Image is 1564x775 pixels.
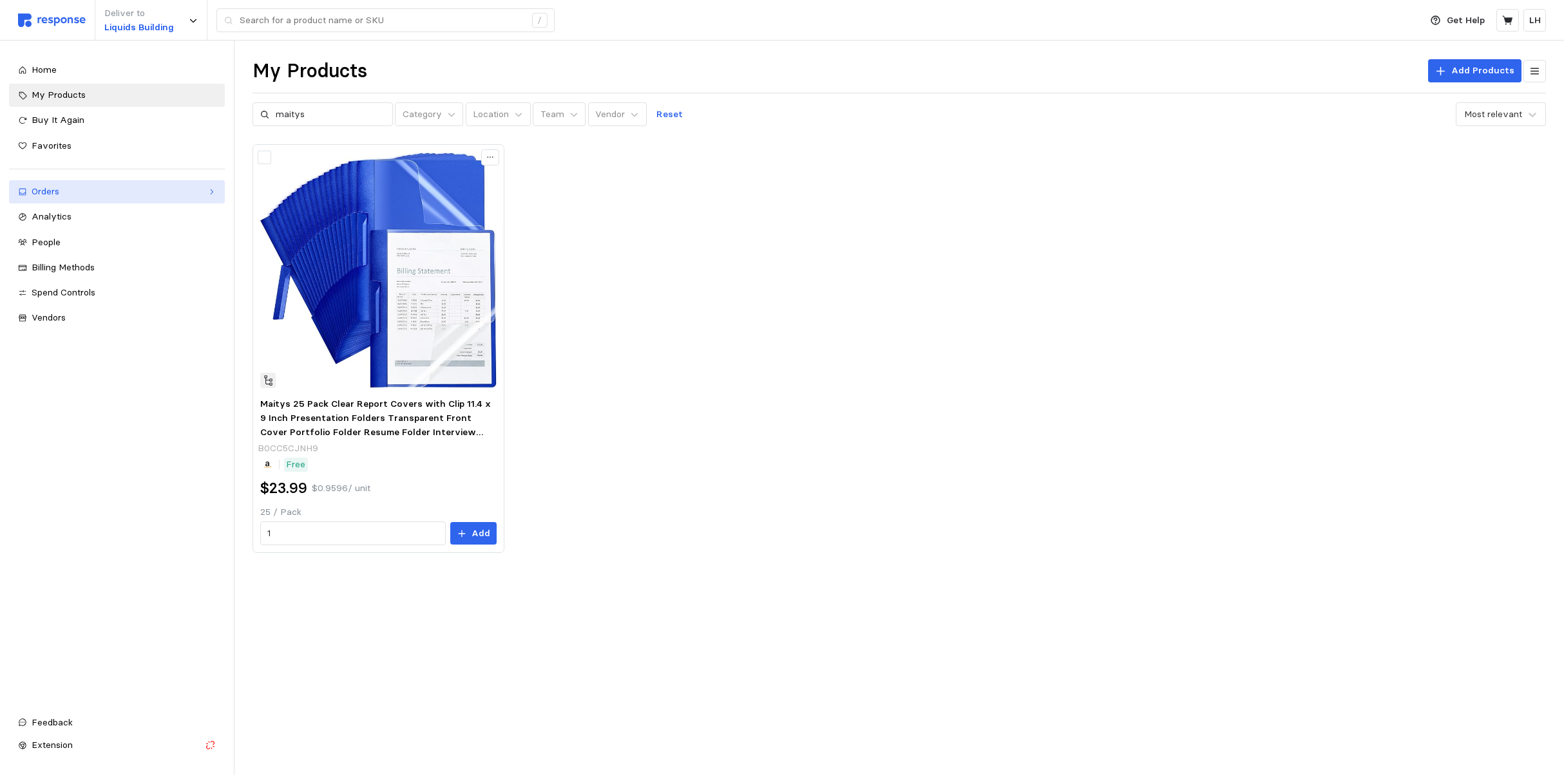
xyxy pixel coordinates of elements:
button: Add [450,522,497,545]
span: Extension [32,739,73,751]
p: Category [403,107,442,122]
h1: My Products [253,59,367,84]
div: / [532,13,548,28]
p: B0CC5CJNH9 [258,442,318,456]
span: People [32,236,61,248]
a: Home [9,59,225,82]
button: Add Products [1428,59,1521,82]
p: LH [1529,14,1541,28]
button: Team [533,102,586,127]
p: Reset [656,107,683,122]
span: Vendors [32,312,66,323]
span: Buy It Again [32,114,84,126]
p: Deliver to [104,6,174,21]
span: Spend Controls [32,286,95,298]
input: Search for a product name or SKU [240,9,525,32]
input: Search [276,103,385,126]
div: Most relevant [1464,107,1522,121]
button: Extension [9,734,225,757]
a: Orders [9,180,225,203]
p: Free [286,458,305,472]
p: Get Help [1447,14,1485,28]
p: Location [473,107,509,122]
a: My Products [9,84,225,107]
span: Favorites [32,140,72,151]
p: Team [540,107,564,122]
span: My Products [32,89,86,100]
p: Liquids Building [104,21,174,35]
img: svg%3e [18,14,86,27]
span: Feedback [32,716,73,728]
button: Location [466,102,531,127]
img: 81EQdrd0S1L._AC_SX679_.jpg [260,152,497,388]
h2: $23.99 [260,478,307,498]
a: Billing Methods [9,256,225,279]
input: Qty [267,522,438,545]
button: Get Help [1423,8,1492,33]
a: Favorites [9,135,225,158]
span: Analytics [32,210,72,222]
a: Analytics [9,205,225,229]
div: Orders [32,185,202,199]
button: Category [395,102,463,127]
a: Buy It Again [9,109,225,132]
button: Vendor [588,102,647,127]
span: Home [32,64,57,75]
p: Add [472,527,490,541]
a: Spend Controls [9,281,225,304]
span: Maitys 25 Pack Clear Report Covers with Clip 11.4 x 9 Inch Presentation Folders Transparent Front... [260,398,491,451]
button: Reset [649,102,690,127]
button: LH [1523,9,1546,32]
p: $0.9596 / unit [312,481,370,496]
span: Billing Methods [32,261,95,273]
p: 25 / Pack [260,505,497,519]
p: Vendor [595,107,625,122]
a: People [9,231,225,254]
button: Feedback [9,711,225,734]
p: Add Products [1451,64,1514,78]
a: Vendors [9,306,225,330]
